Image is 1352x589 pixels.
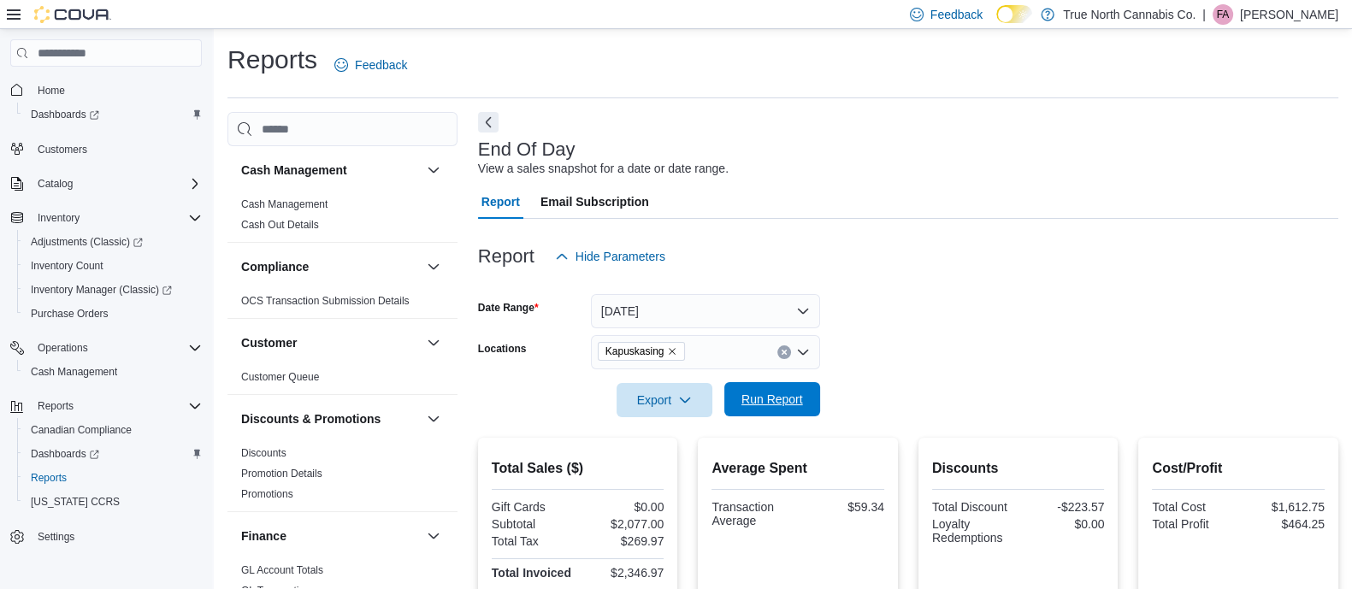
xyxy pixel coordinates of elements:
[478,342,527,356] label: Locations
[548,239,672,274] button: Hide Parameters
[492,517,575,531] div: Subtotal
[3,524,209,549] button: Settings
[241,447,286,459] a: Discounts
[17,490,209,514] button: [US_STATE] CCRS
[3,137,209,162] button: Customers
[241,295,410,307] a: OCS Transaction Submission Details
[423,526,444,546] button: Finance
[1217,4,1230,25] span: FA
[24,232,202,252] span: Adjustments (Classic)
[31,307,109,321] span: Purchase Orders
[31,79,202,100] span: Home
[24,420,202,440] span: Canadian Compliance
[34,6,111,23] img: Cova
[24,420,139,440] a: Canadian Compliance
[492,566,571,580] strong: Total Invoiced
[591,294,820,328] button: [DATE]
[3,172,209,196] button: Catalog
[24,362,202,382] span: Cash Management
[724,382,820,416] button: Run Report
[241,527,420,545] button: Finance
[241,563,323,577] span: GL Account Totals
[478,246,534,267] h3: Report
[31,235,143,249] span: Adjustments (Classic)
[3,394,209,418] button: Reports
[17,466,209,490] button: Reports
[741,391,803,408] span: Run Report
[1022,500,1105,514] div: -$223.57
[241,258,309,275] h3: Compliance
[492,534,575,548] div: Total Tax
[24,468,202,488] span: Reports
[17,418,209,442] button: Canadian Compliance
[582,534,664,548] div: $269.97
[241,258,420,275] button: Compliance
[227,367,458,394] div: Customer
[996,23,997,24] span: Dark Mode
[932,500,1015,514] div: Total Discount
[582,566,664,580] div: $2,346.97
[478,301,539,315] label: Date Range
[932,517,1015,545] div: Loyalty Redemptions
[241,198,328,210] a: Cash Management
[24,468,74,488] a: Reports
[241,334,297,351] h3: Customer
[582,500,664,514] div: $0.00
[241,218,319,232] span: Cash Out Details
[38,211,80,225] span: Inventory
[227,194,458,242] div: Cash Management
[38,530,74,544] span: Settings
[540,185,649,219] span: Email Subscription
[31,80,72,101] a: Home
[241,467,322,480] span: Promotion Details
[796,345,810,359] button: Open list of options
[492,500,575,514] div: Gift Cards
[31,396,80,416] button: Reports
[17,302,209,326] button: Purchase Orders
[667,346,677,356] button: Remove Kapuskasing from selection in this group
[1240,4,1338,25] p: [PERSON_NAME]
[777,345,791,359] button: Clear input
[582,517,664,531] div: $2,077.00
[1022,517,1105,531] div: $0.00
[227,43,317,77] h1: Reports
[1242,500,1325,514] div: $1,612.75
[24,303,202,324] span: Purchase Orders
[932,458,1105,479] h2: Discounts
[241,162,347,179] h3: Cash Management
[17,278,209,302] a: Inventory Manager (Classic)
[31,108,99,121] span: Dashboards
[31,365,117,379] span: Cash Management
[1152,517,1235,531] div: Total Profit
[31,208,202,228] span: Inventory
[711,458,884,479] h2: Average Spent
[31,174,202,194] span: Catalog
[711,500,794,527] div: Transaction Average
[17,442,209,466] a: Dashboards
[241,334,420,351] button: Customer
[38,177,73,191] span: Catalog
[38,341,88,355] span: Operations
[1202,4,1206,25] p: |
[31,259,103,273] span: Inventory Count
[801,500,884,514] div: $59.34
[24,280,179,300] a: Inventory Manager (Classic)
[355,56,407,74] span: Feedback
[24,444,106,464] a: Dashboards
[241,527,286,545] h3: Finance
[3,77,209,102] button: Home
[38,399,74,413] span: Reports
[241,294,410,308] span: OCS Transaction Submission Details
[241,219,319,231] a: Cash Out Details
[1152,500,1235,514] div: Total Cost
[328,48,414,82] a: Feedback
[241,487,293,501] span: Promotions
[31,396,202,416] span: Reports
[423,409,444,429] button: Discounts & Promotions
[3,336,209,360] button: Operations
[576,248,665,265] span: Hide Parameters
[478,139,576,160] h3: End Of Day
[31,447,99,461] span: Dashboards
[241,446,286,460] span: Discounts
[17,103,209,127] a: Dashboards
